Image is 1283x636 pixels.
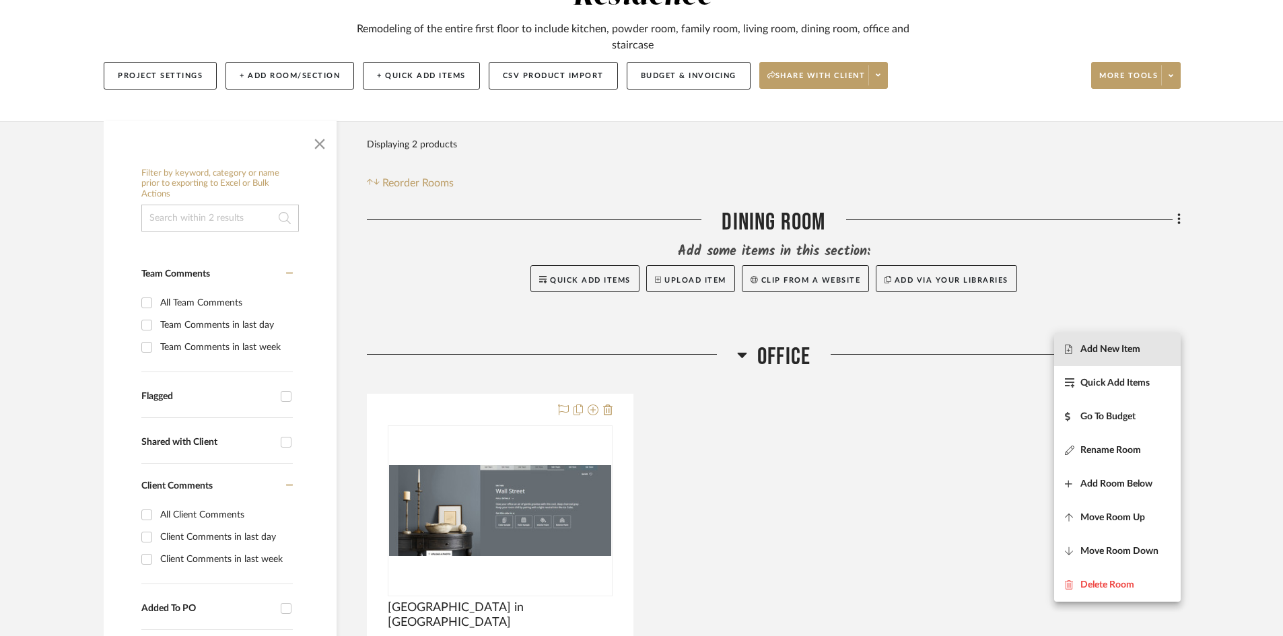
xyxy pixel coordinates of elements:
span: Move Room Up [1080,511,1145,523]
span: Rename Room [1080,444,1141,456]
span: Quick Add Items [1080,377,1150,388]
span: Delete Room [1080,579,1134,590]
span: Move Room Down [1080,545,1158,557]
span: Add Room Below [1080,478,1152,489]
span: Add New Item [1080,343,1140,355]
span: Go To Budget [1080,411,1136,422]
